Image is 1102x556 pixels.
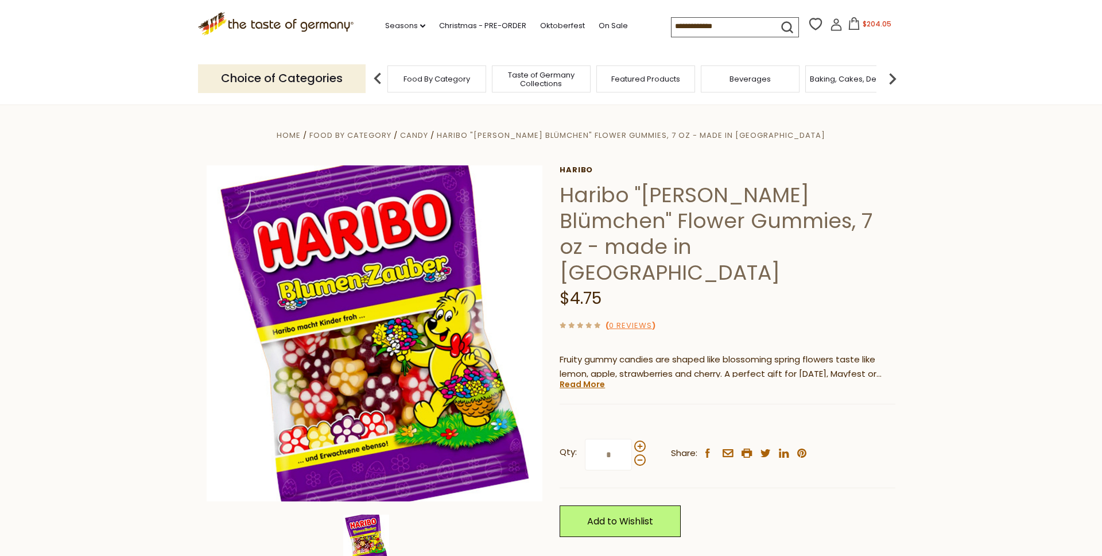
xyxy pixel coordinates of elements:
img: previous arrow [366,67,389,90]
a: Food By Category [309,130,391,141]
button: $204.05 [845,17,894,34]
h1: Haribo "[PERSON_NAME] Blümchen" Flower Gummies, 7 oz - made in [GEOGRAPHIC_DATA] [560,182,895,285]
a: Featured Products [611,75,680,83]
img: next arrow [881,67,904,90]
a: Haribo [560,165,895,175]
a: Christmas - PRE-ORDER [439,20,526,32]
a: Oktoberfest [540,20,585,32]
a: Baking, Cakes, Desserts [810,75,899,83]
span: Share: [671,446,697,461]
a: Food By Category [403,75,470,83]
span: $4.75 [560,287,602,310]
a: Taste of Germany Collections [495,71,587,88]
img: Haribo "Bunte Blümchen" Flower Gummies, 7 oz - made in Germany [207,165,542,501]
input: Qty: [585,439,632,470]
a: On Sale [599,20,628,32]
a: Beverages [730,75,771,83]
a: Candy [400,130,428,141]
span: ( ) [606,320,655,331]
span: $204.05 [863,19,891,29]
a: Read More [560,379,605,390]
p: Choice of Categories [198,64,366,92]
strong: Qty: [560,445,577,460]
p: Fruity gummy candies are shaped like blossoming spring flowers taste like lemon, apple, strawberr... [560,353,895,381]
a: 0 Reviews [609,320,652,332]
a: Home [277,130,301,141]
a: Add to Wishlist [560,505,681,537]
a: Seasons [385,20,425,32]
a: Haribo "[PERSON_NAME] Blümchen" Flower Gummies, 7 oz - made in [GEOGRAPHIC_DATA] [437,130,825,141]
